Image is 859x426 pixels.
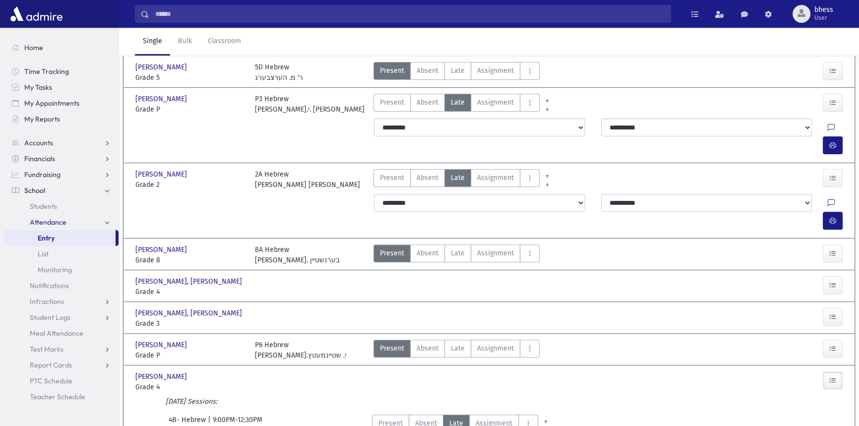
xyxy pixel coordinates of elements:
[255,94,365,115] div: P3 Hebrew [PERSON_NAME].י. [PERSON_NAME]
[4,262,119,278] a: Monitoring
[135,62,189,72] span: [PERSON_NAME]
[255,169,360,190] div: 2A Hebrew [PERSON_NAME] [PERSON_NAME]
[255,244,340,265] div: 8A Hebrew [PERSON_NAME]. בערנשטיין
[4,63,119,79] a: Time Tracking
[373,244,540,265] div: AttTypes
[30,202,57,211] span: Students
[135,371,189,382] span: [PERSON_NAME]
[477,173,514,183] span: Assignment
[135,382,245,392] span: Grade 4
[477,248,514,258] span: Assignment
[4,373,119,389] a: PTC Schedule
[135,287,245,297] span: Grade 4
[451,97,465,108] span: Late
[380,173,404,183] span: Present
[4,325,119,341] a: Meal Attendance
[538,415,553,423] a: All Prior
[4,357,119,373] a: Report Cards
[380,343,404,354] span: Present
[4,40,119,56] a: Home
[166,397,217,406] i: [DATE] Sessions:
[814,14,833,22] span: User
[135,350,245,361] span: Grade P
[417,65,438,76] span: Absent
[451,343,465,354] span: Late
[30,281,69,290] span: Notifications
[477,343,514,354] span: Assignment
[38,249,49,258] span: List
[255,62,303,83] div: 5D Hebrew ר' מ. הערצבערג
[38,234,55,243] span: Entry
[4,111,119,127] a: My Reports
[149,5,671,23] input: Search
[373,340,540,361] div: AttTypes
[135,318,245,329] span: Grade 3
[30,345,63,354] span: Test Marks
[135,340,189,350] span: [PERSON_NAME]
[24,154,55,163] span: Financials
[135,255,245,265] span: Grade 8
[4,294,119,309] a: Infractions
[417,343,438,354] span: Absent
[8,4,65,24] img: AdmirePro
[135,276,244,287] span: [PERSON_NAME], [PERSON_NAME]
[135,94,189,104] span: [PERSON_NAME]
[30,361,72,369] span: Report Cards
[380,97,404,108] span: Present
[170,28,200,56] a: Bulk
[4,183,119,198] a: School
[417,173,438,183] span: Absent
[255,340,346,361] div: P6 Hebrew [PERSON_NAME].י. שטיינמעטץ
[477,97,514,108] span: Assignment
[135,244,189,255] span: [PERSON_NAME]
[451,173,465,183] span: Late
[24,43,43,52] span: Home
[4,135,119,151] a: Accounts
[417,248,438,258] span: Absent
[373,62,540,83] div: AttTypes
[30,218,66,227] span: Attendance
[30,392,85,401] span: Teacher Schedule
[380,248,404,258] span: Present
[30,313,70,322] span: Student Logs
[373,169,540,190] div: AttTypes
[4,79,119,95] a: My Tasks
[24,67,69,76] span: Time Tracking
[24,186,45,195] span: School
[477,65,514,76] span: Assignment
[4,246,119,262] a: List
[135,169,189,180] span: [PERSON_NAME]
[24,138,53,147] span: Accounts
[4,95,119,111] a: My Appointments
[451,248,465,258] span: Late
[30,376,72,385] span: PTC Schedule
[4,309,119,325] a: Student Logs
[135,308,244,318] span: [PERSON_NAME], [PERSON_NAME]
[4,230,116,246] a: Entry
[417,97,438,108] span: Absent
[135,180,245,190] span: Grade 2
[380,65,404,76] span: Present
[373,94,540,115] div: AttTypes
[24,99,79,108] span: My Appointments
[4,389,119,405] a: Teacher Schedule
[38,265,72,274] span: Monitoring
[4,198,119,214] a: Students
[4,341,119,357] a: Test Marks
[4,214,119,230] a: Attendance
[135,104,245,115] span: Grade P
[30,329,83,338] span: Meal Attendance
[135,72,245,83] span: Grade 5
[200,28,249,56] a: Classroom
[24,170,61,179] span: Fundraising
[4,151,119,167] a: Financials
[135,28,170,56] a: Single
[451,65,465,76] span: Late
[4,167,119,183] a: Fundraising
[814,6,833,14] span: bhess
[30,297,64,306] span: Infractions
[24,83,52,92] span: My Tasks
[24,115,60,123] span: My Reports
[4,278,119,294] a: Notifications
